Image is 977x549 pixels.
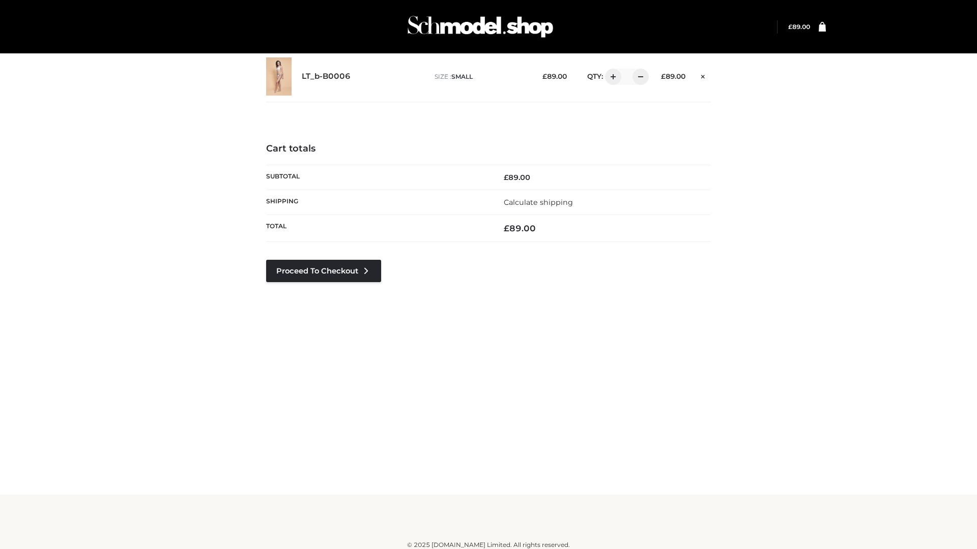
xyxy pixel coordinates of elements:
a: Calculate shipping [504,198,573,207]
th: Subtotal [266,165,489,190]
span: £ [542,72,547,80]
span: £ [504,173,508,182]
span: £ [504,223,509,233]
a: Remove this item [696,69,711,82]
bdi: 89.00 [504,223,536,233]
bdi: 89.00 [788,23,810,30]
img: Schmodel Admin 964 [404,7,557,47]
th: Total [266,215,489,242]
span: SMALL [451,73,473,80]
p: size : [435,72,527,81]
span: £ [788,23,792,30]
bdi: 89.00 [661,72,685,80]
div: QTY: [577,69,645,85]
bdi: 89.00 [542,72,567,80]
h4: Cart totals [266,143,711,155]
span: £ [661,72,666,80]
a: LT_b-B0006 [302,72,351,81]
a: Proceed to Checkout [266,260,381,282]
img: LT_b-B0006 - SMALL [266,57,292,96]
bdi: 89.00 [504,173,530,182]
th: Shipping [266,190,489,215]
a: £89.00 [788,23,810,30]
